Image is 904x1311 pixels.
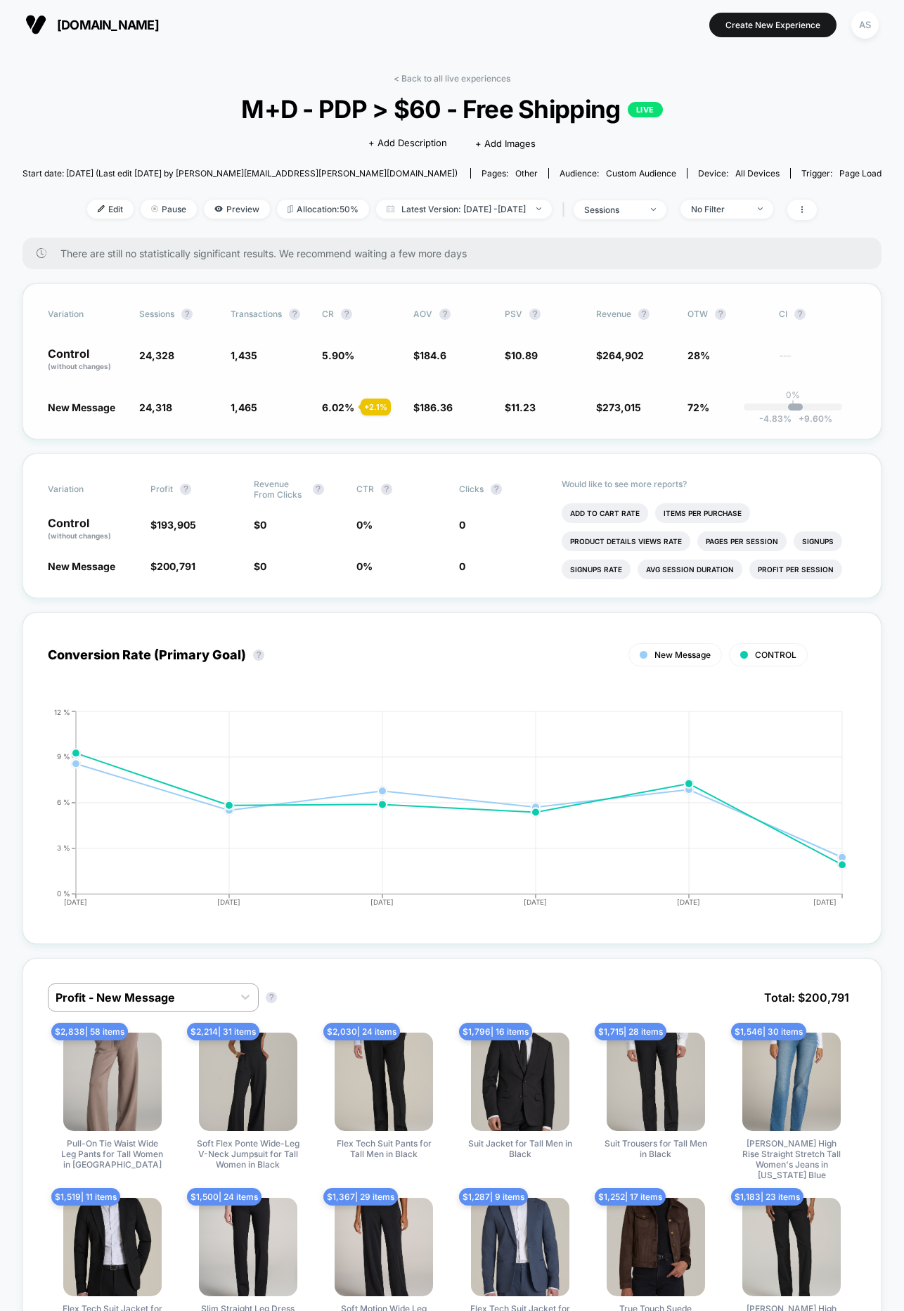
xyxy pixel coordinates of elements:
button: ? [289,309,300,320]
img: Harper High Rise Straight Stretch Tall Women's Jeans in Colorado Blue [742,1033,841,1131]
img: edit [98,205,105,212]
span: $ 2,838 | 58 items [51,1023,128,1040]
span: Profit [150,484,173,494]
span: Pause [141,200,197,219]
img: end [536,207,541,210]
button: AS [847,11,883,39]
span: + Add Description [368,136,447,150]
span: AOV [413,309,432,319]
span: + [799,413,804,424]
span: Allocation: 50% [277,200,369,219]
img: Harper High Rise Straight Stretch Tall Women's Jeans in Black [742,1198,841,1296]
span: Variation [48,309,125,320]
tspan: [DATE] [217,898,240,906]
span: 186.36 [420,401,453,413]
tspan: [DATE] [524,898,548,906]
span: $ 1,183 | 23 items [731,1188,803,1206]
tspan: [DATE] [64,898,87,906]
span: 1,465 [231,401,257,413]
span: 10.89 [511,349,538,361]
span: There are still no statistically significant results. We recommend waiting a few more days [60,247,853,259]
span: New Message [48,401,115,413]
li: Signups [794,531,842,551]
span: Variation [48,479,125,500]
p: Control [48,517,136,541]
span: Revenue From Clicks [254,479,306,500]
span: [DOMAIN_NAME] [57,18,159,32]
img: rebalance [288,205,293,213]
p: LIVE [628,102,663,117]
span: 0 % [356,519,373,531]
span: $ [596,349,644,361]
img: Pull-On Tie Waist Wide Leg Pants for Tall Women in Portobello [63,1033,162,1131]
span: $ 1,519 | 11 items [51,1188,120,1206]
div: AS [851,11,879,39]
tspan: [DATE] [370,898,394,906]
button: ? [794,309,806,320]
span: $ [505,401,536,413]
span: 200,791 [157,560,195,572]
span: 11.23 [511,401,536,413]
img: Soft Motion Wide Leg Ultra High Rise Pant for Tall Women in Black [335,1198,433,1296]
div: Pages: [482,168,538,179]
button: Create New Experience [709,13,837,37]
tspan: 0 % [57,889,70,898]
span: $ 2,214 | 31 items [187,1023,259,1040]
span: + Add Images [475,138,536,149]
img: calendar [387,205,394,212]
span: --- [779,351,856,372]
span: $ [596,401,641,413]
span: 0 [459,560,465,572]
li: Pages Per Session [697,531,787,551]
span: $ [254,519,266,531]
span: 6.02 % [322,401,354,413]
span: New Message [654,650,711,660]
li: Avg Session Duration [638,560,742,579]
span: 1,435 [231,349,257,361]
span: $ 1,287 | 9 items [459,1188,528,1206]
img: Soft Flex Ponte Wide-Leg V-Neck Jumpsuit for Tall Women in Black [199,1033,297,1131]
span: Preview [204,200,270,219]
span: 184.6 [420,349,446,361]
span: (without changes) [48,531,111,540]
li: Items Per Purchase [655,503,750,523]
span: 28% [687,349,710,361]
p: Control [48,348,125,372]
span: OTW [687,309,765,320]
span: 193,905 [157,519,196,531]
span: 9.60 % [792,413,832,424]
span: 72% [687,401,709,413]
div: Audience: [560,168,676,179]
span: CI [779,309,856,320]
button: ? [266,992,277,1003]
button: ? [529,309,541,320]
span: | [559,200,574,220]
span: -4.83 % [759,413,792,424]
span: Suit Trousers for Tall Men in Black [603,1138,709,1159]
div: CONVERSION_RATE [34,708,842,919]
span: Custom Audience [606,168,676,179]
img: Slim Straight Leg Dress Pants for Tall Women in Black [199,1198,297,1296]
span: PSV [505,309,522,319]
span: $ 1,500 | 24 items [187,1188,261,1206]
span: CTR [356,484,374,494]
button: ? [180,484,191,495]
span: 0 [260,519,266,531]
span: $ 2,030 | 24 items [323,1023,400,1040]
span: New Message [48,560,115,572]
span: $ 1,252 | 17 items [595,1188,666,1206]
span: M+D - PDP > $60 - Free Shipping [65,94,838,124]
div: sessions [584,205,640,215]
span: Latest Version: [DATE] - [DATE] [376,200,552,219]
img: True Touch Suede Trucker Jacket for Tall Women in Espresso [607,1198,705,1296]
span: $ [150,560,195,572]
span: $ 1,715 | 28 items [595,1023,666,1040]
span: 5.90 % [322,349,354,361]
span: Pull-On Tie Waist Wide Leg Pants for Tall Women in [GEOGRAPHIC_DATA] [60,1138,165,1170]
div: + 2.1 % [361,399,391,415]
img: end [651,208,656,211]
tspan: 9 % [57,752,70,761]
li: Product Details Views Rate [562,531,690,551]
span: Start date: [DATE] (Last edit [DATE] by [PERSON_NAME][EMAIL_ADDRESS][PERSON_NAME][DOMAIN_NAME]) [22,168,458,179]
img: Flex Tech Suit Jacket for Tall Men in Black [63,1198,162,1296]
